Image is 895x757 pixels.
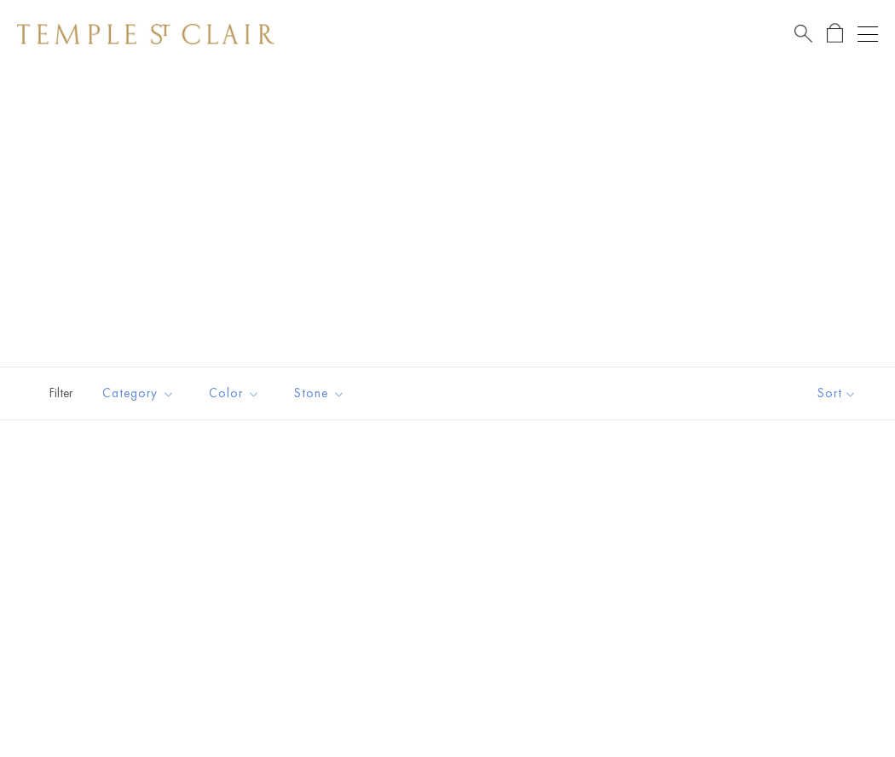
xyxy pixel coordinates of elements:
[17,24,274,44] img: Temple St. Clair
[281,374,358,413] button: Stone
[286,383,358,404] span: Stone
[827,23,843,44] a: Open Shopping Bag
[94,383,188,404] span: Category
[89,374,188,413] button: Category
[794,23,812,44] a: Search
[779,367,895,419] button: Show sort by
[200,383,273,404] span: Color
[857,24,878,44] button: Open navigation
[196,374,273,413] button: Color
